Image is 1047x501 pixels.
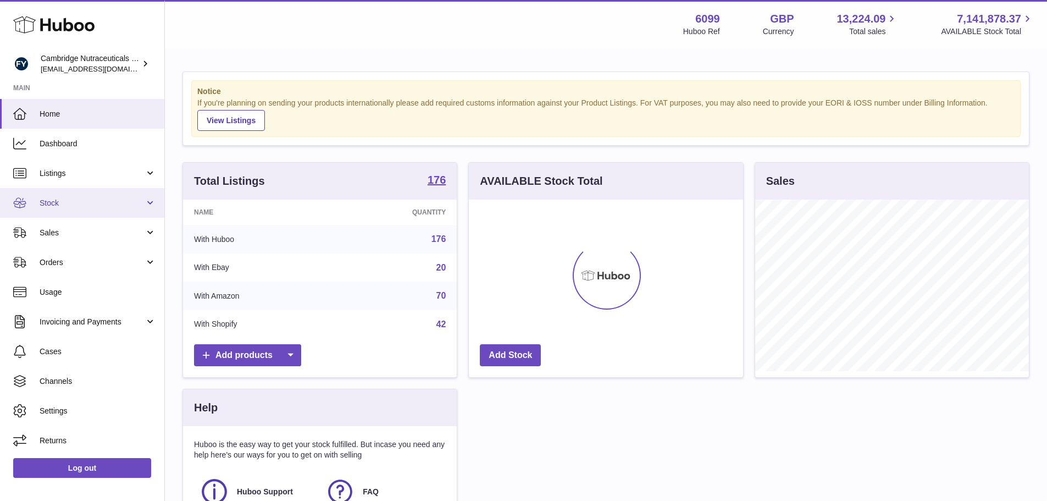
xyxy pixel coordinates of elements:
[40,406,156,416] span: Settings
[183,282,333,310] td: With Amazon
[40,139,156,149] span: Dashboard
[957,12,1021,26] span: 7,141,878.37
[194,439,446,460] p: Huboo is the easy way to get your stock fulfilled. But incase you need any help here's our ways f...
[431,234,446,244] a: 176
[183,254,333,282] td: With Ebay
[428,174,446,188] a: 176
[849,26,898,37] span: Total sales
[13,56,30,72] img: huboo@camnutra.com
[40,287,156,298] span: Usage
[480,344,541,367] a: Add Stock
[40,317,145,327] span: Invoicing and Payments
[941,26,1034,37] span: AVAILABLE Stock Total
[436,263,446,272] a: 20
[480,174,602,189] h3: AVAILABLE Stock Total
[436,291,446,300] a: 70
[194,344,301,367] a: Add products
[770,12,794,26] strong: GBP
[363,487,379,497] span: FAQ
[40,346,156,357] span: Cases
[941,12,1034,37] a: 7,141,878.37 AVAILABLE Stock Total
[197,86,1015,97] strong: Notice
[183,225,333,254] td: With Huboo
[41,53,140,74] div: Cambridge Nutraceuticals Ltd
[194,174,265,189] h3: Total Listings
[40,198,145,208] span: Stock
[40,168,145,179] span: Listings
[197,98,1015,131] div: If you're planning on sending your products internationally please add required customs informati...
[183,310,333,339] td: With Shopify
[766,174,795,189] h3: Sales
[837,12,898,37] a: 13,224.09 Total sales
[40,376,156,387] span: Channels
[763,26,794,37] div: Currency
[333,200,457,225] th: Quantity
[683,26,720,37] div: Huboo Ref
[237,487,293,497] span: Huboo Support
[13,458,151,478] a: Log out
[194,400,218,415] h3: Help
[40,436,156,446] span: Returns
[197,110,265,131] a: View Listings
[40,109,156,119] span: Home
[40,228,145,238] span: Sales
[41,64,162,73] span: [EMAIL_ADDRESS][DOMAIN_NAME]
[40,257,145,268] span: Orders
[837,12,885,26] span: 13,224.09
[436,320,446,329] a: 42
[428,174,446,185] strong: 176
[183,200,333,225] th: Name
[695,12,720,26] strong: 6099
